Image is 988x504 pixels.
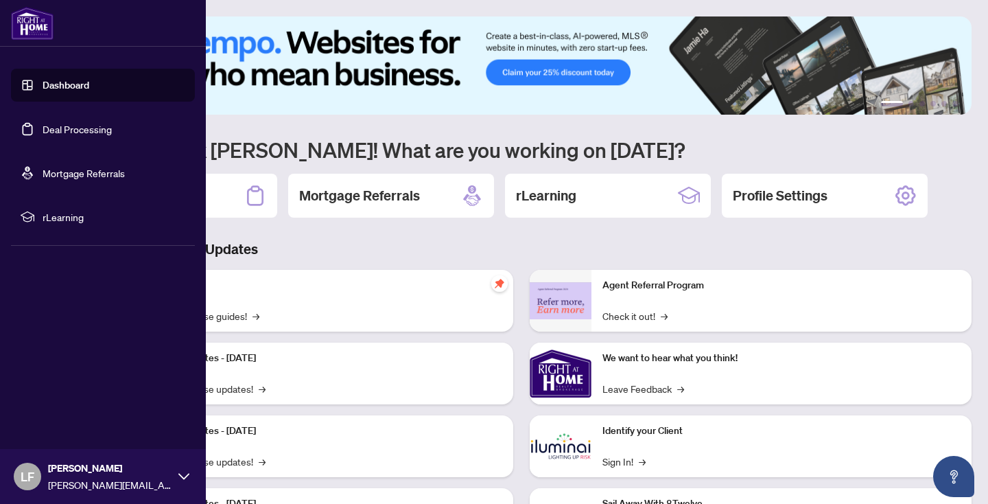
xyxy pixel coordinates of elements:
[71,16,972,115] img: Slide 0
[602,308,668,323] a: Check it out!→
[930,101,936,106] button: 4
[602,278,961,293] p: Agent Referral Program
[43,123,112,135] a: Deal Processing
[144,278,502,293] p: Self-Help
[43,167,125,179] a: Mortgage Referrals
[144,424,502,439] p: Platform Updates - [DATE]
[602,351,961,366] p: We want to hear what you think!
[733,186,827,205] h2: Profile Settings
[602,424,961,439] p: Identify your Client
[639,454,646,469] span: →
[43,79,89,91] a: Dashboard
[881,101,903,106] button: 1
[602,454,646,469] a: Sign In!→
[491,275,508,292] span: pushpin
[952,101,958,106] button: 6
[48,461,172,476] span: [PERSON_NAME]
[43,209,185,225] span: rLearning
[919,101,925,106] button: 3
[530,415,591,477] img: Identify your Client
[908,101,914,106] button: 2
[661,308,668,323] span: →
[252,308,259,323] span: →
[530,343,591,404] img: We want to hear what you think!
[21,467,34,486] span: LF
[144,351,502,366] p: Platform Updates - [DATE]
[11,7,54,40] img: logo
[530,282,591,320] img: Agent Referral Program
[677,381,684,396] span: →
[71,240,972,259] h3: Brokerage & Industry Updates
[516,186,576,205] h2: rLearning
[941,101,947,106] button: 5
[259,454,266,469] span: →
[259,381,266,396] span: →
[933,456,974,497] button: Open asap
[299,186,420,205] h2: Mortgage Referrals
[71,137,972,163] h1: Welcome back [PERSON_NAME]! What are you working on [DATE]?
[48,477,172,492] span: [PERSON_NAME][EMAIL_ADDRESS][PERSON_NAME][DOMAIN_NAME]
[602,381,684,396] a: Leave Feedback→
